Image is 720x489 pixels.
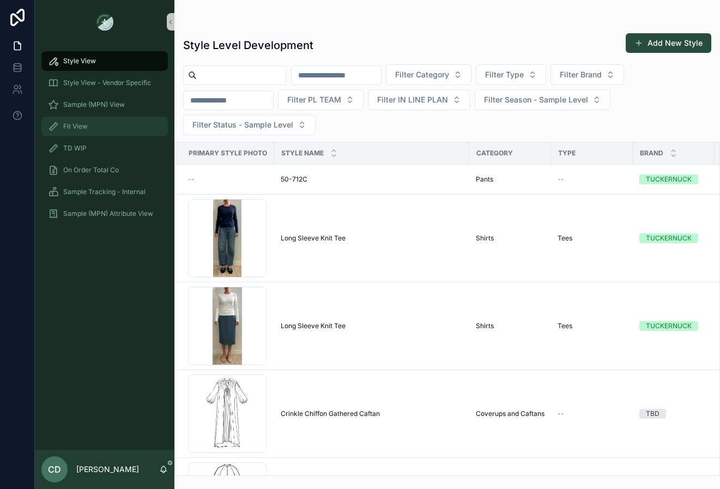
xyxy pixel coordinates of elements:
a: Pants [476,175,544,184]
span: Brand [640,149,663,158]
a: Fit View [41,117,168,136]
button: Add New Style [626,33,711,53]
img: App logo [96,13,113,31]
span: Sample Tracking - Internal [63,188,146,196]
a: TUCKERNUCK [639,174,708,184]
button: Select Button [476,64,546,85]
a: Shirts [476,234,544,243]
span: Filter IN LINE PLAN [377,94,448,105]
a: TBD [639,409,708,419]
a: TUCKERNUCK [639,321,708,331]
span: Long Sleeve Knit Tee [281,234,346,243]
span: Filter Season - Sample Level [484,94,588,105]
span: Crinkle Chiffon Gathered Caftan [281,409,380,418]
div: TBD [646,409,660,419]
span: Style View [63,57,96,65]
a: Style View [41,51,168,71]
a: Long Sleeve Knit Tee [281,234,463,243]
span: Style View - Vendor Specific [63,79,151,87]
a: TD WIP [41,138,168,158]
span: Primary Style Photo [189,149,267,158]
span: Pants [476,175,493,184]
span: Long Sleeve Knit Tee [281,322,346,330]
span: -- [558,175,564,184]
button: Select Button [386,64,471,85]
span: -- [558,409,564,418]
a: 50-712C [281,175,463,184]
button: Select Button [278,89,364,110]
a: Sample (MPN) View [41,95,168,114]
span: Tees [558,234,572,243]
button: Select Button [183,114,316,135]
span: Style Name [281,149,324,158]
button: Select Button [368,89,470,110]
a: -- [558,409,626,418]
button: Select Button [550,64,624,85]
span: Sample (MPN) Attribute View [63,209,153,218]
div: scrollable content [35,44,174,238]
span: Type [558,149,576,158]
span: Filter Brand [560,69,602,80]
span: -- [188,175,195,184]
a: TUCKERNUCK [639,233,708,243]
span: 50-712C [281,175,307,184]
a: Style View - Vendor Specific [41,73,168,93]
p: [PERSON_NAME] [76,464,139,475]
span: CD [48,463,61,476]
span: Filter PL TEAM [287,94,341,105]
div: TUCKERNUCK [646,233,692,243]
span: Sample (MPN) View [63,100,125,109]
span: TD WIP [63,144,87,153]
div: TUCKERNUCK [646,174,692,184]
a: Crinkle Chiffon Gathered Caftan [281,409,463,418]
a: Sample (MPN) Attribute View [41,204,168,224]
button: Select Button [475,89,610,110]
a: Coverups and Caftans [476,409,544,418]
span: Filter Status - Sample Level [192,119,293,130]
a: On Order Total Co [41,160,168,180]
a: Shirts [476,322,544,330]
span: Filter Type [485,69,524,80]
span: Shirts [476,234,494,243]
span: Fit View [63,122,88,131]
span: Tees [558,322,572,330]
a: Tees [558,234,626,243]
a: Sample Tracking - Internal [41,182,168,202]
span: Shirts [476,322,494,330]
h1: Style Level Development [183,38,313,53]
a: Tees [558,322,626,330]
a: -- [558,175,626,184]
a: Long Sleeve Knit Tee [281,322,463,330]
span: On Order Total Co [63,166,119,174]
span: Filter Category [395,69,449,80]
a: -- [188,175,268,184]
span: Category [476,149,513,158]
div: TUCKERNUCK [646,321,692,331]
